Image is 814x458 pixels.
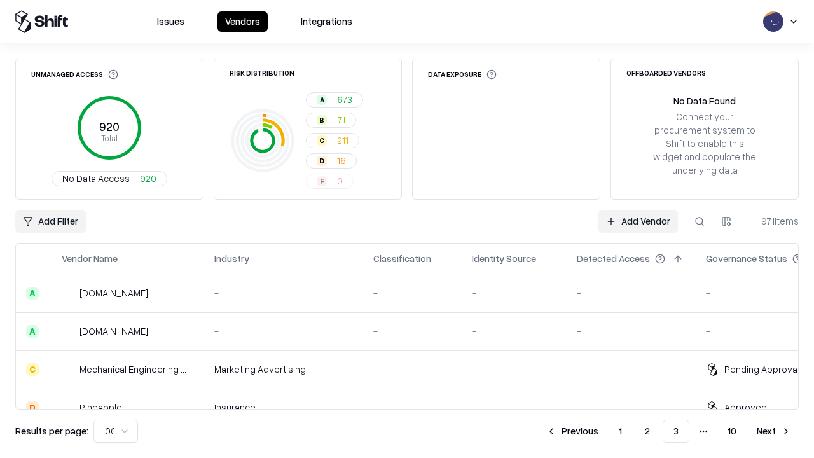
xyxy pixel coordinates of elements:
div: A [26,325,39,338]
img: madisonlogic.com [62,325,74,338]
div: Approved [724,401,767,414]
div: - [472,363,556,376]
a: Add Vendor [598,210,678,233]
div: - [373,286,452,300]
tspan: 920 [99,120,120,134]
img: automat-it.com [62,287,74,300]
tspan: Total [101,133,118,143]
span: 211 [337,134,348,147]
button: 10 [717,420,747,443]
button: A673 [306,92,363,108]
button: Integrations [293,11,360,32]
div: 971 items [748,214,799,228]
div: Unmanaged Access [31,69,118,80]
span: 71 [337,113,345,127]
div: Offboarded Vendors [626,69,706,76]
div: A [26,287,39,300]
div: - [373,363,452,376]
div: D [317,156,327,166]
div: C [26,363,39,376]
button: No Data Access920 [52,171,167,186]
span: No Data Access [62,172,130,185]
span: 673 [337,93,352,106]
div: - [577,286,686,300]
div: Vendor Name [62,252,118,265]
div: - [577,401,686,414]
div: Mechanical Engineering World [79,363,194,376]
button: D16 [306,153,357,169]
button: 1 [609,420,632,443]
p: Results per page: [15,424,88,438]
div: - [472,324,556,338]
div: - [214,286,353,300]
button: C211 [306,133,359,148]
div: [DOMAIN_NAME] [79,324,148,338]
img: Pineapple [62,401,74,414]
div: Classification [373,252,431,265]
button: Add Filter [15,210,86,233]
div: Connect your procurement system to Shift to enable this widget and populate the underlying data [652,110,757,177]
div: Pineapple [79,401,122,414]
div: Risk Distribution [230,69,294,76]
button: B71 [306,113,356,128]
div: Marketing Advertising [214,363,353,376]
div: - [472,286,556,300]
nav: pagination [539,420,799,443]
div: - [373,324,452,338]
div: Pending Approval [724,363,799,376]
button: Vendors [217,11,268,32]
div: Insurance [214,401,353,414]
span: 920 [140,172,156,185]
div: - [373,401,452,414]
div: A [317,95,327,105]
div: Detected Access [577,252,650,265]
div: - [214,324,353,338]
div: - [577,324,686,338]
div: - [472,401,556,414]
div: Industry [214,252,249,265]
div: Data Exposure [428,69,497,80]
button: 2 [635,420,660,443]
span: 16 [337,154,346,167]
div: D [26,401,39,414]
div: B [317,115,327,125]
div: No Data Found [673,94,736,108]
div: [DOMAIN_NAME] [79,286,148,300]
div: C [317,135,327,146]
div: Identity Source [472,252,536,265]
button: Previous [539,420,606,443]
button: 3 [663,420,689,443]
img: Mechanical Engineering World [62,363,74,376]
button: Next [749,420,799,443]
div: Governance Status [706,252,787,265]
div: - [577,363,686,376]
button: Issues [149,11,192,32]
